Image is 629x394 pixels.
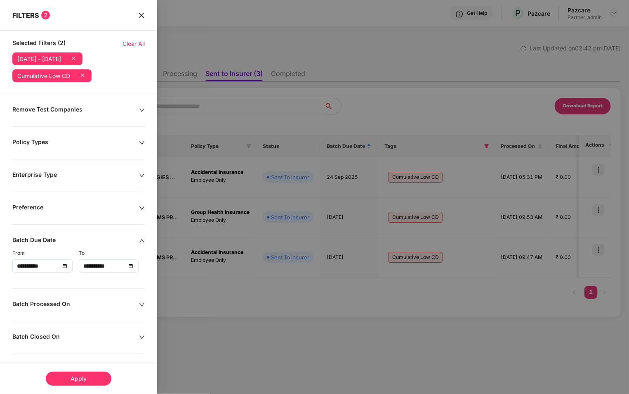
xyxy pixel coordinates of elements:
[139,302,145,308] span: down
[12,249,79,257] div: From
[12,236,139,245] div: Batch Due Date
[12,204,139,213] div: Preference
[12,300,139,309] div: Batch Processed On
[12,333,139,342] div: Batch Closed On
[12,39,66,48] span: Selected Filters (2)
[17,73,70,79] div: Cumulative Low CD
[139,205,145,211] span: down
[123,39,145,48] span: Clear All
[139,173,145,178] span: down
[139,107,145,113] span: down
[12,11,39,19] span: FILTERS
[139,335,145,340] span: down
[46,372,111,386] div: Apply
[12,138,139,147] div: Policy Types
[79,249,145,257] div: To
[17,56,61,62] div: [DATE] - [DATE]
[138,11,145,19] span: close
[139,140,145,146] span: down
[41,11,50,19] span: 2
[139,238,145,244] span: up
[12,106,139,115] div: Remove Test Companies
[12,171,139,180] div: Enterprise Type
